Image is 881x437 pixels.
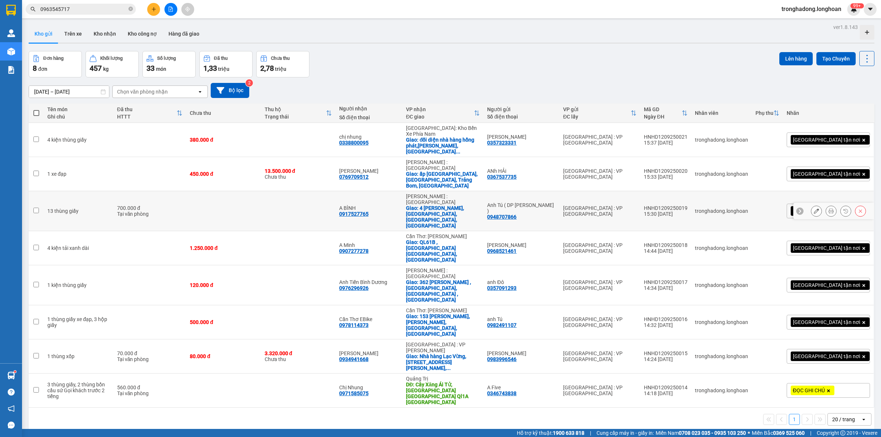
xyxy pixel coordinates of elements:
[640,103,691,123] th: Toggle SortBy
[563,350,637,362] div: [GEOGRAPHIC_DATA] : VP [GEOGRAPHIC_DATA]
[695,208,748,214] div: tronghadong.longhoan
[128,7,133,11] span: close-circle
[748,431,750,434] span: ⚪️
[265,106,326,112] div: Thu hộ
[644,279,688,285] div: HNHD1209250017
[185,7,190,12] span: aim
[563,114,631,120] div: ĐC lấy
[487,316,556,322] div: anh Tú
[339,140,369,146] div: 0338800095
[487,174,516,180] div: 0367537735
[199,51,253,77] button: Đã thu1,33 triệu
[644,205,688,211] div: HNHD1209250019
[190,137,257,143] div: 380.000 đ
[47,114,109,120] div: Ghi chú
[190,282,257,288] div: 120.000 đ
[773,430,805,436] strong: 0369 525 060
[47,353,109,359] div: 1 thùng xốp
[406,382,480,405] div: DĐ: Cây Xăng Ái Tử, tx Quảng Trị Ql1A Quảng Trị
[487,134,556,140] div: Hoàng Anh
[644,322,688,328] div: 14:32 [DATE]
[147,3,160,16] button: plus
[14,371,16,373] sup: 1
[122,25,163,43] button: Kho công nợ
[563,205,637,217] div: [GEOGRAPHIC_DATA] : VP [GEOGRAPHIC_DATA]
[487,114,556,120] div: Số điện thoại
[6,5,16,16] img: logo-vxr
[644,134,688,140] div: HNHD1209250021
[190,353,257,359] div: 80.000 đ
[164,3,177,16] button: file-add
[339,350,399,356] div: Chị Phương
[406,114,474,120] div: ĐC giao
[339,285,369,291] div: 0976296926
[90,64,102,73] span: 457
[181,3,194,16] button: aim
[117,205,183,211] div: 700.000 đ
[3,44,114,54] span: Mã đơn: HNHD1209250021
[793,171,860,177] span: [GEOGRAPHIC_DATA] tận nơi
[156,66,166,72] span: món
[563,385,637,396] div: [GEOGRAPHIC_DATA] : VP [GEOGRAPHIC_DATA]
[406,376,480,382] div: Quảng Trị
[644,390,688,396] div: 14:18 [DATE]
[406,171,480,189] div: Giao: ấp Quảng Hoà, Quảng Tiến, Trảng Bom, Đồng NAi
[695,387,748,393] div: tronghadong.longhoan
[644,174,688,180] div: 15:33 [DATE]
[190,245,257,251] div: 1.250.000 đ
[339,211,369,217] div: 0917527765
[811,205,822,216] div: Sửa đơn hàng
[644,316,688,322] div: HNHD1209250016
[456,149,460,154] span: ...
[339,106,399,112] div: Người nhận
[163,25,205,43] button: Hàng đã giao
[679,430,746,436] strong: 0708 023 035 - 0935 103 250
[695,245,748,251] div: tronghadong.longhoan
[793,208,860,214] span: [GEOGRAPHIC_DATA] tận nơi
[644,106,682,112] div: Mã GD
[339,134,399,140] div: chị nhung
[275,66,286,72] span: triệu
[117,385,183,390] div: 560.000 đ
[695,110,748,116] div: Nhân viên
[793,353,860,360] span: [GEOGRAPHIC_DATA] tận nơi
[656,429,746,437] span: Miền Nam
[695,353,748,359] div: tronghadong.longhoan
[7,372,15,379] img: warehouse-icon
[47,316,109,328] div: 1 thùng giấy xe đạp, 3 hộp giấy
[168,7,173,12] span: file-add
[265,350,332,362] div: Chưa thu
[117,211,183,217] div: Tại văn phòng
[218,66,229,72] span: triệu
[43,56,64,61] div: Đơn hàng
[203,64,217,73] span: 1,33
[260,64,274,73] span: 2,78
[52,3,148,13] strong: PHIẾU DÁN LÊN HÀNG
[190,110,257,116] div: Chưa thu
[590,429,591,437] span: |
[406,106,474,112] div: VP nhận
[8,405,15,412] span: notification
[793,136,860,143] span: [GEOGRAPHIC_DATA] tận nơi
[339,385,399,390] div: Chị Nhung
[38,66,47,72] span: đơn
[793,282,860,288] span: [GEOGRAPHIC_DATA] tận nơi
[840,430,845,436] span: copyright
[339,174,369,180] div: 0769709512
[47,382,109,399] div: 3 thùng giấy, 2 thùng bồn cầu sứ Gọi khách trước 2 tiếng
[779,52,813,65] button: Lên hàng
[406,279,480,303] div: Giao: 362 lê hồng phong ,phú hoà, thủ dầu một ,bình dương
[29,51,82,77] button: Đơn hàng8đơn
[265,168,332,180] div: Chưa thu
[810,429,811,437] span: |
[339,205,399,211] div: A BÌNH
[446,365,451,371] span: ...
[695,319,748,325] div: tronghadong.longhoan
[142,51,196,77] button: Số lượng33món
[563,316,637,328] div: [GEOGRAPHIC_DATA] : VP [GEOGRAPHIC_DATA]
[190,319,257,325] div: 500.000 đ
[3,25,56,38] span: [PHONE_NUMBER]
[644,248,688,254] div: 14:44 [DATE]
[146,64,155,73] span: 33
[117,390,183,396] div: Tại văn phòng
